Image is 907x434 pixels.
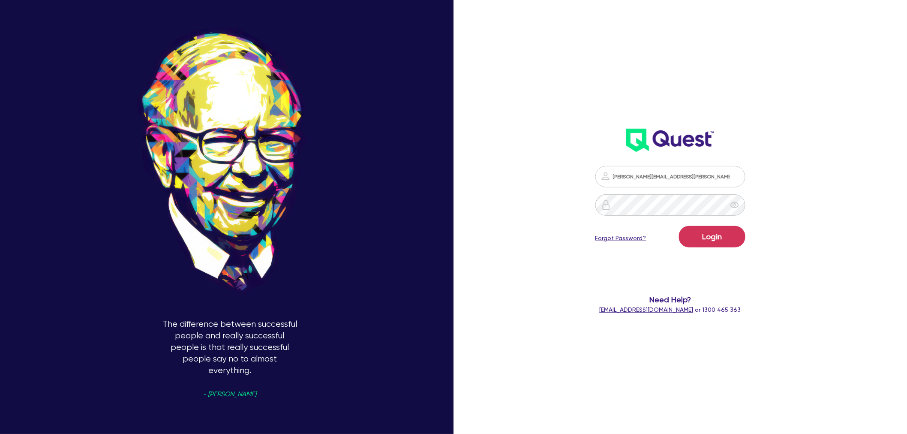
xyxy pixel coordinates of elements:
button: Login [679,226,745,247]
img: icon-password [601,171,611,181]
span: - [PERSON_NAME] [203,391,257,398]
img: icon-password [601,200,611,210]
img: wH2k97JdezQIQAAAABJRU5ErkJggg== [626,129,714,152]
input: Email address [595,166,745,187]
span: eye [730,201,739,209]
span: Need Help? [547,294,793,305]
a: [EMAIL_ADDRESS][DOMAIN_NAME] [600,306,694,313]
span: or 1300 465 363 [600,306,741,313]
a: Forgot Password? [595,234,646,243]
